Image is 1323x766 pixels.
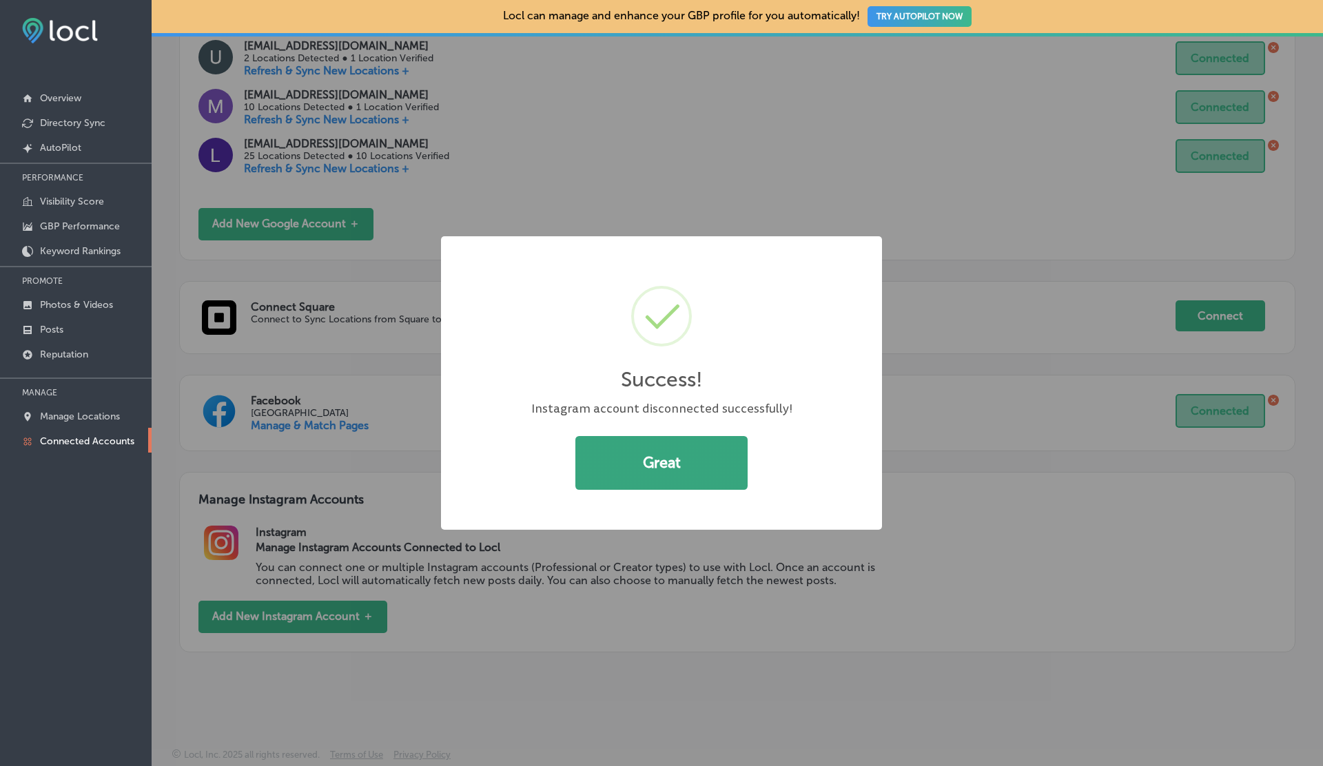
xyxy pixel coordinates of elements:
p: Reputation [40,349,88,360]
button: Great [575,436,748,490]
img: fda3e92497d09a02dc62c9cd864e3231.png [22,18,98,43]
p: Visibility Score [40,196,104,207]
p: Manage Locations [40,411,120,422]
p: Directory Sync [40,117,105,129]
p: Connected Accounts [40,435,134,447]
p: GBP Performance [40,220,120,232]
p: Overview [40,92,81,104]
h2: Success! [621,367,703,392]
div: Instagram account disconnected successfully! [477,400,846,417]
p: AutoPilot [40,142,81,154]
p: Keyword Rankings [40,245,121,257]
button: TRY AUTOPILOT NOW [868,6,972,27]
p: Posts [40,324,63,335]
p: Photos & Videos [40,299,113,311]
